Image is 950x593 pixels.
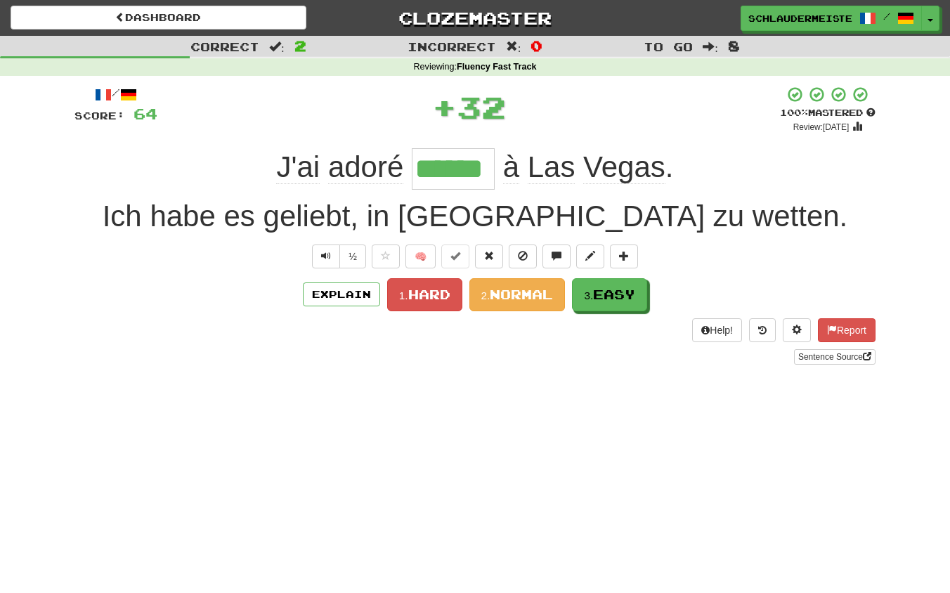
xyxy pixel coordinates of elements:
[276,150,320,184] span: J'ai
[475,245,503,268] button: Reset to 0% Mastered (alt+r)
[741,6,922,31] a: schlaudermeister /
[883,11,890,21] span: /
[506,41,521,53] span: :
[74,86,157,103] div: /
[780,107,876,119] div: Mastered
[408,39,496,53] span: Incorrect
[441,245,469,268] button: Set this sentence to 100% Mastered (alt+m)
[74,195,876,237] div: Ich habe es geliebt, in [GEOGRAPHIC_DATA] zu wetten.
[134,105,157,122] span: 64
[457,62,536,72] strong: Fluency Fast Track
[309,245,366,268] div: Text-to-speech controls
[572,278,647,311] button: 3.Easy
[387,278,462,311] button: 1.Hard
[528,150,575,184] span: Las
[509,245,537,268] button: Ignore sentence (alt+i)
[495,150,674,184] span: .
[703,41,718,53] span: :
[531,37,542,54] span: 0
[11,6,306,30] a: Dashboard
[644,39,693,53] span: To go
[692,318,742,342] button: Help!
[328,150,403,184] span: adoré
[583,150,665,184] span: Vegas
[593,287,635,302] span: Easy
[372,245,400,268] button: Favorite sentence (alt+f)
[303,282,380,306] button: Explain
[457,89,506,124] span: 32
[584,289,593,301] small: 3.
[408,287,450,302] span: Hard
[432,86,457,128] span: +
[503,150,519,184] span: à
[405,245,436,268] button: 🧠
[749,318,776,342] button: Round history (alt+y)
[748,12,852,25] span: schlaudermeister
[399,289,408,301] small: 1.
[610,245,638,268] button: Add to collection (alt+a)
[481,289,490,301] small: 2.
[469,278,566,311] button: 2.Normal
[780,107,808,118] span: 100 %
[190,39,259,53] span: Correct
[794,349,876,365] a: Sentence Source
[728,37,740,54] span: 8
[793,122,850,132] small: Review: [DATE]
[74,110,125,122] span: Score:
[312,245,340,268] button: Play sentence audio (ctl+space)
[327,6,623,30] a: Clozemaster
[576,245,604,268] button: Edit sentence (alt+d)
[542,245,571,268] button: Discuss sentence (alt+u)
[490,287,553,302] span: Normal
[269,41,285,53] span: :
[294,37,306,54] span: 2
[818,318,876,342] button: Report
[339,245,366,268] button: ½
